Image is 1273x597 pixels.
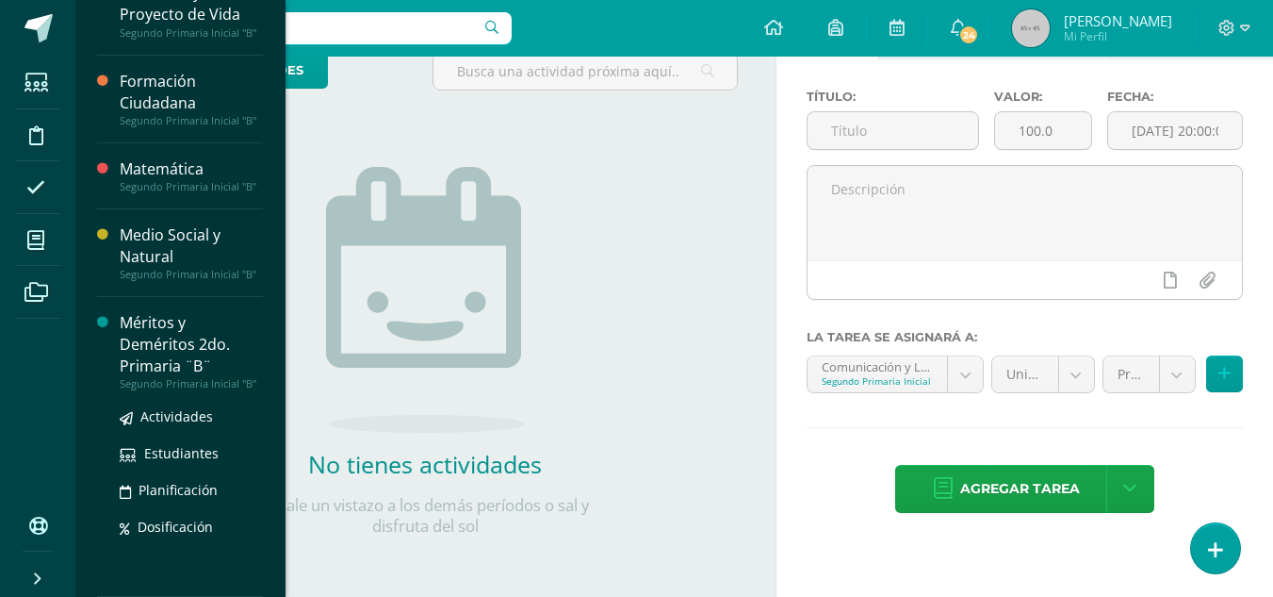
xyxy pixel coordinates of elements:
span: Prueba de Logro (40.0%) [1118,357,1145,392]
a: Tarea [776,14,878,59]
a: Actividades [120,406,263,427]
span: Agregar tarea [960,466,1080,512]
span: Unidad 3 [1006,357,1044,392]
label: Fecha: [1107,90,1243,104]
label: Valor: [994,90,1092,104]
span: [PERSON_NAME] [1064,11,1172,30]
div: Matemática [120,158,263,180]
input: Fecha de entrega [1108,112,1242,149]
div: Formación Ciudadana [120,71,263,114]
label: La tarea se asignará a: [807,330,1243,344]
img: 45x45 [1012,9,1050,47]
span: Estudiantes [144,444,219,462]
a: Comunicación y Lenguaje L.1 'B'Segundo Primaria Inicial [808,357,983,392]
a: Medio Social y NaturalSegundo Primaria Inicial "B" [120,224,263,281]
span: Mi Perfil [1064,28,1172,44]
input: Puntos máximos [995,112,1091,149]
a: Unidad 3 [992,357,1094,392]
span: Actividades [140,407,213,425]
a: Dosificación [120,516,263,538]
input: Busca una actividad próxima aquí... [433,53,736,90]
div: Segundo Primaria Inicial "B" [120,114,263,127]
label: Título: [807,90,980,104]
div: Méritos y Deméritos 2do. Primaria ¨B¨ [120,312,263,377]
a: Planificación [120,479,263,501]
div: Segundo Primaria Inicial "B" [120,26,263,40]
img: no_activities.png [326,167,524,433]
a: Estudiantes [120,442,263,464]
a: Evento [998,14,1110,59]
div: Segundo Primaria Inicial [822,374,933,388]
input: Busca un usuario... [88,12,512,44]
span: Dosificación [138,518,213,536]
p: Échale un vistazo a los demás períodos o sal y disfruta del sol [237,495,613,537]
div: Medio Social y Natural [120,224,263,268]
a: Formación CiudadanaSegundo Primaria Inicial "B" [120,71,263,127]
div: Comunicación y Lenguaje L.1 'B' [822,357,933,374]
span: 24 [958,25,979,45]
input: Título [808,112,979,149]
div: Segundo Primaria Inicial "B" [120,180,263,193]
a: Méritos y Deméritos 2do. Primaria ¨B¨Segundo Primaria Inicial "B" [120,312,263,390]
a: Prueba de Logro (40.0%) [1103,357,1195,392]
div: Segundo Primaria Inicial "B" [120,268,263,281]
div: Segundo Primaria Inicial "B" [120,377,263,390]
span: Planificación [139,481,218,499]
a: Aviso [1111,14,1212,59]
a: MatemáticaSegundo Primaria Inicial "B" [120,158,263,193]
h2: No tienes actividades [237,448,613,480]
a: Examen [879,14,997,59]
